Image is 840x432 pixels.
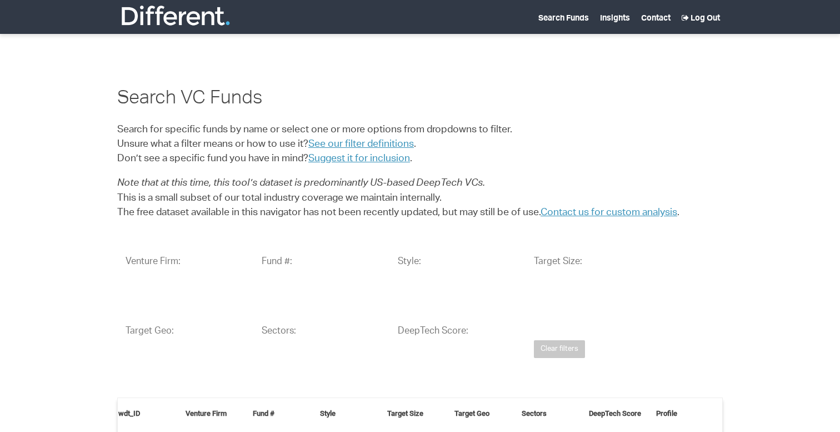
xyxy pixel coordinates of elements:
label: Fund #: [262,256,292,269]
a: Suggest it for inclusion [308,154,410,164]
a: Insights [600,15,630,23]
th: wdt_ID [118,398,185,429]
th: Target Size [387,398,454,429]
th: Profile [656,398,723,429]
span: . [414,140,416,150]
label: Target Size: [534,256,582,269]
span: Search for specific funds by name or select one or more options from dropdowns to filter. Unsure ... [117,125,512,150]
h2: Search VC Funds [117,87,723,113]
a: Search Funds [538,15,589,23]
th: Sectors [521,398,588,429]
span: The free dataset available in this navigator has not been recently updated, but may still be of u... [117,208,679,218]
th: Style [319,398,387,429]
button: Clear filters [534,340,585,359]
th: Fund # [252,398,319,429]
span: This is a small subset of our total industry coverage we maintain internally. [117,193,442,203]
th: Target Geo [454,398,521,429]
label: Venture Firm: [126,256,181,269]
a: Contact us for custom analysis [541,208,677,218]
a: Log Out [682,15,720,23]
th: DeepTech Score [588,398,656,429]
img: Different Funds [120,4,231,27]
label: Style: [398,256,421,269]
label: DeepTech Score: [398,325,468,339]
a: See our filter definitions [308,140,414,150]
a: Contact [641,15,671,23]
p: Don’t see a specific fund you have in mind? . [117,123,723,167]
label: Sectors: [262,325,296,339]
label: Target Geo: [126,325,174,339]
span: Note that at this time, this tool’s dataset is predominantly US-based DeepTech VCs. [117,178,485,188]
th: Venture Firm [185,398,252,429]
